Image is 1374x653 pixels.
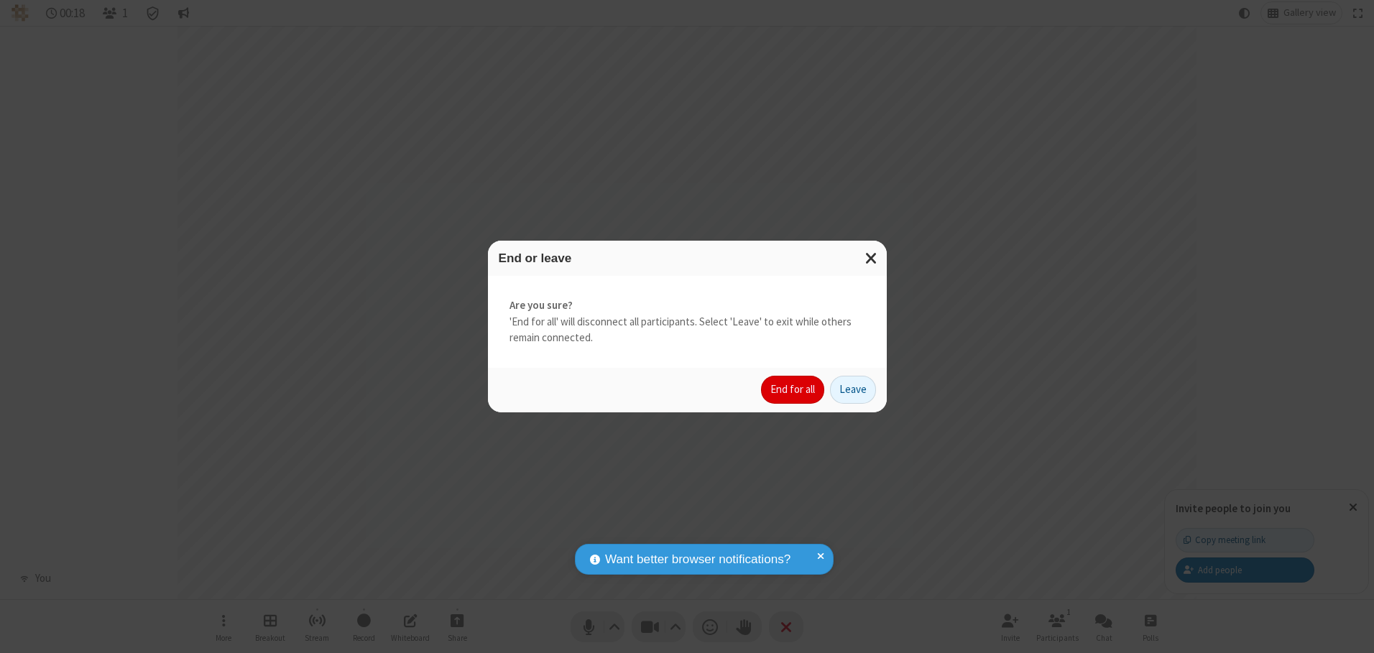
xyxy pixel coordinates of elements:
h3: End or leave [499,251,876,265]
strong: Are you sure? [510,297,865,314]
span: Want better browser notifications? [605,550,790,569]
button: Leave [830,376,876,404]
div: 'End for all' will disconnect all participants. Select 'Leave' to exit while others remain connec... [488,276,887,368]
button: Close modal [857,241,887,276]
button: End for all [761,376,824,404]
